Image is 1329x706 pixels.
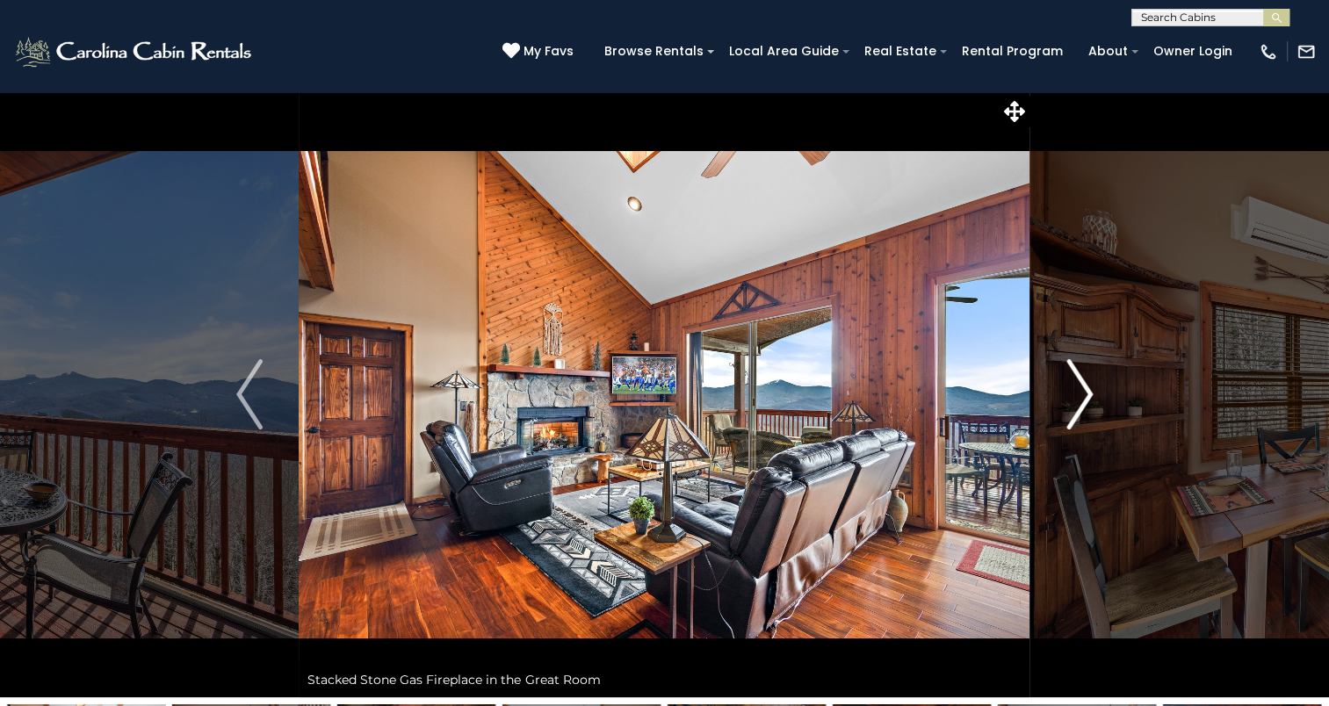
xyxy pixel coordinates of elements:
[596,38,712,65] a: Browse Rentals
[1066,359,1093,429] img: arrow
[1259,42,1278,61] img: phone-regular-white.png
[720,38,848,65] a: Local Area Guide
[502,42,578,61] a: My Favs
[1030,91,1129,697] button: Next
[1296,42,1316,61] img: mail-regular-white.png
[200,91,299,697] button: Previous
[299,662,1029,697] div: Stacked Stone Gas Fireplace in the Great Room
[953,38,1072,65] a: Rental Program
[1080,38,1137,65] a: About
[13,34,256,69] img: White-1-2.png
[1145,38,1241,65] a: Owner Login
[524,42,574,61] span: My Favs
[236,359,263,429] img: arrow
[856,38,945,65] a: Real Estate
